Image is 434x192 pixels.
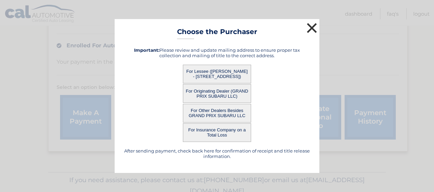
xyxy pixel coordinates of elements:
[183,84,251,103] button: For Originating Dealer (GRAND PRIX SUBARU LLC)
[183,123,251,142] button: For Insurance Company on a Total Loss
[123,47,311,58] h5: Please review and update mailing address to ensure proper tax collection and mailing of title to ...
[183,104,251,123] button: For Other Dealers Besides GRAND PRIX SUBARU LLC
[305,21,319,35] button: ×
[134,47,159,53] strong: Important:
[183,65,251,83] button: For Lessee ([PERSON_NAME] - [STREET_ADDRESS])
[123,148,311,159] h5: After sending payment, check back here for confirmation of receipt and title release information.
[177,28,257,39] h3: Choose the Purchaser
